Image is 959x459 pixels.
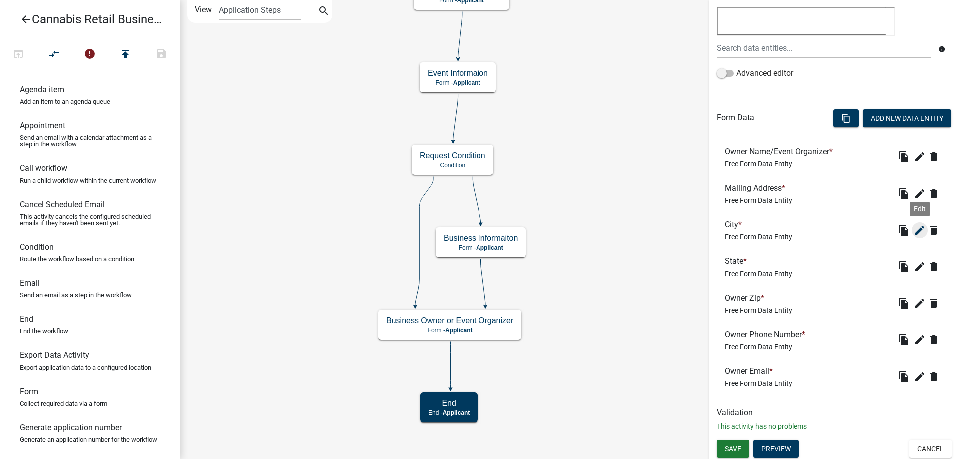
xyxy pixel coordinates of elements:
[896,259,912,275] button: file_copy
[20,134,160,147] p: Send an email with a calendar attachment as a step in the workflow
[717,38,931,58] input: Search data entities...
[20,256,134,262] p: Route the workflow based on a condition
[896,149,912,165] button: file_copy
[725,147,837,156] h6: Owner Name/Event Organizer
[898,371,910,383] i: file_copy
[444,244,518,251] p: Form -
[725,330,809,339] h6: Owner Phone Number
[928,149,944,165] button: delete
[928,222,944,238] button: delete
[898,224,910,236] i: file_copy
[20,314,33,324] h6: End
[20,328,68,334] p: End the workflow
[928,334,940,346] i: delete
[841,114,851,123] i: content_copy
[428,409,470,416] p: End -
[898,334,910,346] i: file_copy
[928,259,944,275] button: delete
[107,44,143,65] button: Publish
[928,261,940,273] i: delete
[928,295,944,311] button: delete
[36,44,72,65] button: Auto Layout
[928,369,944,385] button: delete
[20,423,122,432] h6: Generate application number
[928,297,940,309] i: delete
[928,295,944,311] wm-modal-confirm: Delete
[20,242,54,252] h6: Condition
[717,408,952,417] h6: Validation
[914,151,926,163] i: edit
[428,79,488,86] p: Form -
[912,259,928,275] button: edit
[914,371,926,383] i: edit
[912,222,928,238] button: edit
[725,220,792,229] h6: City
[725,160,792,168] span: Free Form Data Entity
[898,151,910,163] i: file_copy
[420,162,485,169] p: Condition
[20,200,105,209] h6: Cancel Scheduled Email
[717,440,749,458] button: Save
[155,48,167,62] i: save
[928,369,944,385] wm-modal-confirm: Delete
[725,270,792,278] span: Free Form Data Entity
[912,369,928,385] button: edit
[20,121,65,130] h6: Appointment
[72,44,108,65] button: 1 problems in this workflow
[20,98,110,105] p: Add an item to an agenda queue
[725,293,792,303] h6: Owner Zip
[20,177,156,184] p: Run a child workflow within the current workflow
[20,278,40,288] h6: Email
[143,44,179,65] button: Save
[928,149,944,165] wm-modal-confirm: Delete
[453,79,480,86] span: Applicant
[914,334,926,346] i: edit
[476,244,503,251] span: Applicant
[928,332,944,348] wm-modal-confirm: Delete
[20,163,67,173] h6: Call workflow
[20,85,64,94] h6: Agenda item
[928,151,940,163] i: delete
[898,261,910,273] i: file_copy
[428,68,488,78] h5: Event Informaion
[725,233,792,241] span: Free Form Data Entity
[0,44,36,65] button: Test Workflow
[928,188,940,200] i: delete
[896,222,912,238] button: file_copy
[725,445,741,453] span: Save
[912,149,928,165] button: edit
[912,295,928,311] button: edit
[912,332,928,348] button: edit
[20,387,38,396] h6: Form
[938,46,945,53] i: info
[928,371,940,383] i: delete
[20,364,151,371] p: Export application data to a configured location
[833,115,859,123] wm-modal-confirm: Bulk Actions
[386,327,513,334] p: Form -
[20,213,160,226] p: This activity cancels the configured scheduled emails if they haven't been sent yet.
[725,366,792,376] h6: Owner Email
[898,297,910,309] i: file_copy
[896,186,912,202] button: file_copy
[928,186,944,202] button: delete
[909,440,952,458] button: Cancel
[386,316,513,325] h5: Business Owner or Event Organizer
[725,196,792,204] span: Free Form Data Entity
[753,440,799,458] button: Preview
[928,259,944,275] wm-modal-confirm: Delete
[717,421,952,432] p: This activity has no problems
[914,224,926,236] i: edit
[725,379,792,387] span: Free Form Data Entity
[717,67,793,79] label: Advanced editor
[863,109,951,127] button: Add New Data Entity
[928,224,940,236] i: delete
[0,44,179,68] div: Workflow actions
[20,436,157,443] p: Generate an application number for the workflow
[8,8,164,31] a: Cannabis Retail Businesses and Temporary Cannabis Events
[20,292,132,298] p: Send an email as a step in the workflow
[928,186,944,202] wm-modal-confirm: Delete
[896,369,912,385] button: file_copy
[725,306,792,314] span: Free Form Data Entity
[20,13,32,27] i: arrow_back
[914,261,926,273] i: edit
